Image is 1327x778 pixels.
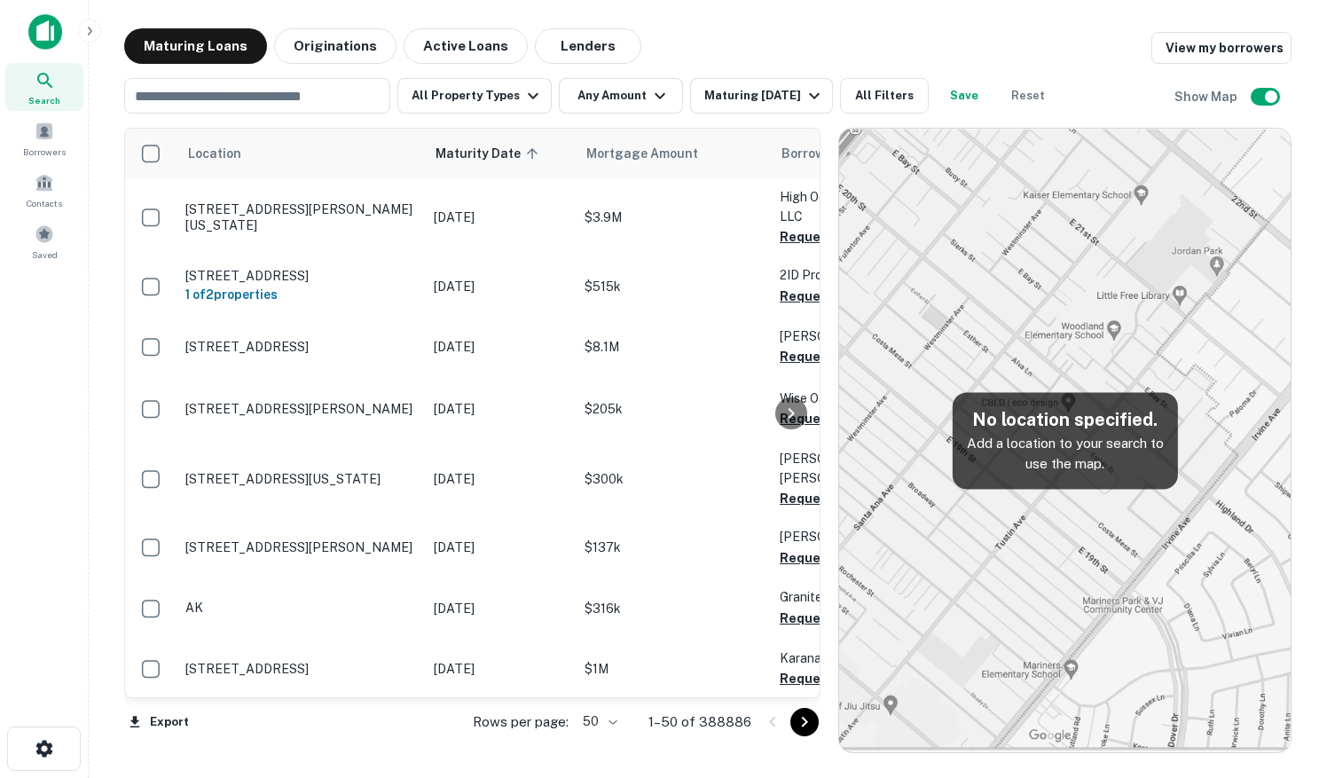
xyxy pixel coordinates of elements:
[274,28,397,64] button: Originations
[434,277,567,296] p: [DATE]
[585,337,762,357] p: $8.1M
[434,599,567,618] p: [DATE]
[1174,87,1240,106] h6: Show Map
[5,63,83,111] a: Search
[28,14,62,50] img: capitalize-icon.png
[177,129,425,178] th: Location
[185,401,416,417] p: [STREET_ADDRESS][PERSON_NAME]
[434,469,567,489] p: [DATE]
[436,143,544,164] span: Maturity Date
[559,78,683,114] button: Any Amount
[185,285,416,304] h6: 1 of 2 properties
[771,129,966,178] th: Borrower Name
[27,196,62,210] span: Contacts
[434,659,567,679] p: [DATE]
[425,129,576,178] th: Maturity Date
[704,85,825,106] div: Maturing [DATE]
[185,268,416,284] p: [STREET_ADDRESS]
[967,406,1164,433] h5: No location specified.
[434,399,567,419] p: [DATE]
[585,469,762,489] p: $300k
[967,433,1164,475] p: Add a location to your search to use the map.
[1151,32,1292,64] a: View my borrowers
[404,28,528,64] button: Active Loans
[648,711,751,733] p: 1–50 of 388886
[585,399,762,419] p: $205k
[586,143,721,164] span: Mortgage Amount
[535,28,641,64] button: Lenders
[690,78,833,114] button: Maturing [DATE]
[936,78,993,114] button: Save your search to get updates of matches that match your search criteria.
[124,709,193,735] button: Export
[473,711,569,733] p: Rows per page:
[434,337,567,357] p: [DATE]
[185,539,416,555] p: [STREET_ADDRESS][PERSON_NAME]
[185,471,416,487] p: [STREET_ADDRESS][US_STATE]
[585,208,762,227] p: $3.9M
[576,709,620,735] div: 50
[1000,78,1056,114] button: Reset
[187,143,241,164] span: Location
[185,339,416,355] p: [STREET_ADDRESS]
[5,166,83,214] a: Contacts
[576,129,771,178] th: Mortgage Amount
[23,145,66,159] span: Borrowers
[185,201,416,233] p: [STREET_ADDRESS][PERSON_NAME][US_STATE]
[840,78,929,114] button: All Filters
[28,93,60,107] span: Search
[585,538,762,557] p: $137k
[434,208,567,227] p: [DATE]
[397,78,552,114] button: All Property Types
[185,600,416,616] p: AK
[1238,636,1327,721] iframe: Chat Widget
[585,277,762,296] p: $515k
[5,114,83,162] a: Borrowers
[124,28,267,64] button: Maturing Loans
[585,599,762,618] p: $316k
[185,661,416,677] p: [STREET_ADDRESS]
[434,538,567,557] p: [DATE]
[839,129,1291,752] img: map-placeholder.webp
[585,659,762,679] p: $1M
[790,708,819,736] button: Go to next page
[5,217,83,265] a: Saved
[32,248,58,262] span: Saved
